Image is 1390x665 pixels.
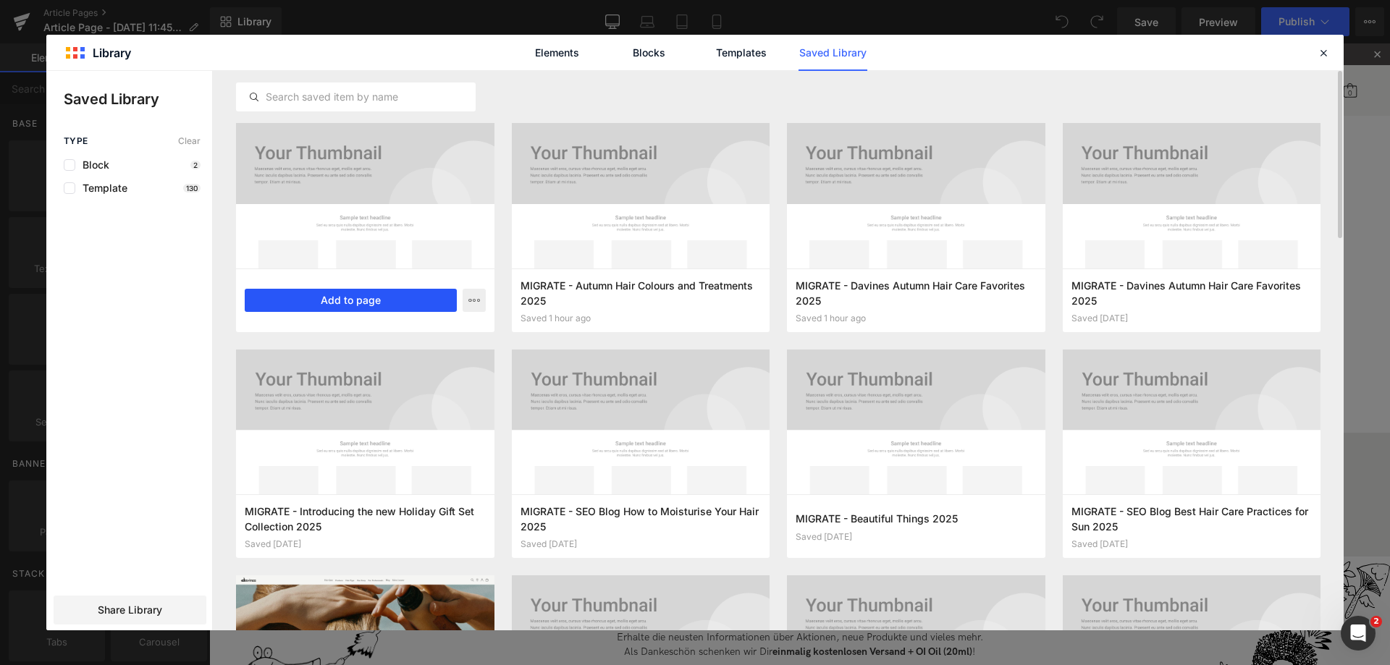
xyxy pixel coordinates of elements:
[521,504,762,533] h3: MIGRATE - SEO Blog How to Moisturise Your Hair 2025
[183,184,201,192] p: 130
[75,159,109,171] span: Block
[1139,46,1144,54] span: View cart, 0 items in cart
[937,31,1029,63] button: Search aria label
[64,88,212,110] p: Saved Library
[1341,616,1376,651] iframe: Intercom live chat
[796,511,1037,526] h3: MIGRATE - Beautiful Things 2025
[833,454,939,477] p: Kostenlose Proben zu jeder Bestellung wählen
[521,539,762,549] div: Saved [DATE]
[615,35,683,71] a: Blocks
[384,5,796,17] p: 💌 FÜR DEN NEWSLETTER ANMELDEN UND KOSTENLOSEN VERSAND + OI OIL (20ML) SICHERN
[348,41,489,56] b: [PERSON_NAME]-Essentials
[387,587,794,601] p: Erhalte die neusten Informationen über Aktionen, neue Produkte und vieles mehr.
[384,6,796,16] a: 💌 FÜR DEN NEWSLETTER ANMELDEN UND KOSTENLOSEN VERSAND + OI OIL (20ML) SICHERN
[1047,29,1105,65] span: Salon Finder
[180,323,1002,334] p: or Drag & Drop elements from left sidebar
[190,161,201,169] p: 2
[1071,504,1313,533] h3: MIGRATE - SEO Blog Best Hair Care Practices for Sun 2025
[563,602,763,614] strong: einmalig kostenlosen Versand + OI Oil (20ml)
[633,33,717,64] button: Unsere Geschichte
[504,33,547,64] button: Produkte
[109,22,1181,72] nav: Main
[348,33,489,65] a: [PERSON_NAME]-Essentials
[1134,31,1148,63] button: Minicart aria label
[1071,539,1313,549] div: Saved [DATE]
[237,88,475,106] input: Search saved item by name
[526,283,656,312] a: Explore Template
[707,35,775,71] a: Templates
[796,278,1037,308] h3: MIGRATE - Davines Autumn Hair Care Favorites 2025
[796,532,1037,542] div: Saved [DATE]
[561,33,618,64] button: Haarzustand
[245,504,486,533] h3: MIGRATE - Introducing the new Holiday Gift Set Collection 2025
[799,35,867,71] a: Saved Library
[521,278,762,308] h3: MIGRATE - Autumn Hair Colours and Treatments 2025
[529,454,652,477] p: Versandkostenfrei ab einem Bestellwert von 59€
[367,2,814,20] div: 3 / 5
[1071,278,1313,308] h3: MIGRATE - Davines Autumn Hair Care Favorites 2025
[767,33,823,64] button: Professional
[521,313,762,323] div: Saved 1 hour ago
[245,539,486,549] div: Saved [DATE]
[387,535,794,574] h4: Registriere Dich für unseren Newsletter
[29,33,109,56] img: Davines Germany
[1071,313,1313,323] div: Saved [DATE]
[178,136,201,146] span: Clear
[64,136,88,146] span: Type
[1370,616,1382,627] span: 2
[523,35,591,71] a: Elements
[966,41,996,53] span: Suche...
[1029,29,1108,65] a: Salon Locator
[180,106,1002,124] p: Start building your page
[732,33,752,65] a: Blog
[245,289,457,312] button: Add to page
[387,601,794,616] p: Als Dankeschön schenken wir Dir !
[75,182,127,194] span: Template
[796,313,1037,323] div: Saved 1 hour ago
[207,454,383,488] a: Verwende unseren Salon Finder,um einen Davines Salon in Deiner Nähezu finden
[98,603,162,617] span: Share Library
